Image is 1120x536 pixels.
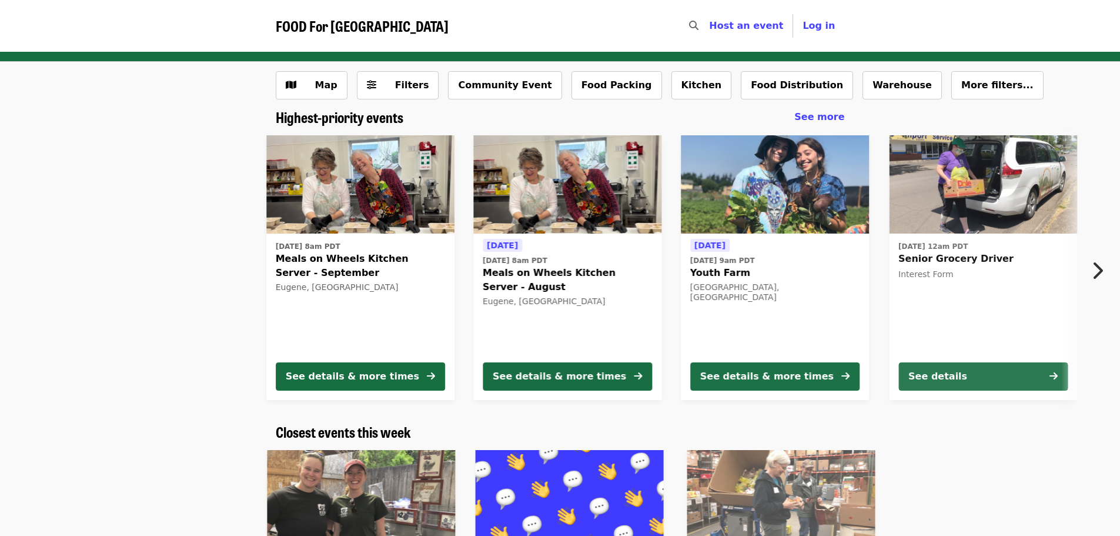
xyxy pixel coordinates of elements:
[898,362,1068,391] button: See details
[634,371,642,382] i: arrow-right icon
[681,135,869,234] img: Youth Farm organized by FOOD For Lane County
[681,135,869,400] a: See details for "Youth Farm"
[898,241,968,252] time: [DATE] 12am PDT
[741,71,853,99] button: Food Distribution
[276,362,445,391] button: See details & more times
[1049,371,1058,382] i: arrow-right icon
[487,241,518,250] span: [DATE]
[794,111,844,122] span: See more
[286,79,296,91] i: map icon
[483,255,547,266] time: [DATE] 8am PDT
[841,371,850,382] i: arrow-right icon
[1081,254,1120,287] button: Next item
[395,79,429,91] span: Filters
[276,282,445,292] div: Eugene, [GEOGRAPHIC_DATA]
[483,266,652,294] span: Meals on Wheels Kitchen Server - August
[276,15,449,36] span: FOOD For [GEOGRAPHIC_DATA]
[276,71,347,99] button: Show map view
[276,421,411,442] span: Closest events this week
[862,71,942,99] button: Warehouse
[483,362,652,391] button: See details & more times
[427,371,435,382] i: arrow-right icon
[276,18,449,35] a: FOOD For [GEOGRAPHIC_DATA]
[473,135,661,400] a: See details for "Meals on Wheels Kitchen Server - August"
[266,135,454,400] a: See details for "Meals on Wheels Kitchen Server - September"
[266,109,854,126] div: Highest-priority events
[889,135,1077,400] a: See details for "Senior Grocery Driver"
[794,110,844,124] a: See more
[367,79,376,91] i: sliders-h icon
[315,79,337,91] span: Map
[803,20,835,31] span: Log in
[690,266,860,280] span: Youth Farm
[690,362,860,391] button: See details & more times
[483,297,652,307] div: Eugene, [GEOGRAPHIC_DATA]
[276,106,403,127] span: Highest-priority events
[1091,259,1103,282] i: chevron-right icon
[706,12,715,40] input: Search
[266,424,854,441] div: Closest events this week
[276,252,445,280] span: Meals on Wheels Kitchen Server - September
[694,241,726,250] span: [DATE]
[898,269,954,279] span: Interest Form
[709,20,783,31] a: Host an event
[357,71,439,99] button: Filters (0 selected)
[493,369,626,384] div: See details & more times
[266,135,454,234] img: Meals on Wheels Kitchen Server - September organized by FOOD For Lane County
[898,252,1068,266] span: Senior Grocery Driver
[689,20,698,31] i: search icon
[690,255,755,266] time: [DATE] 9am PDT
[473,135,661,234] img: Meals on Wheels Kitchen Server - August organized by FOOD For Lane County
[908,369,967,384] div: See details
[700,369,834,384] div: See details & more times
[671,71,732,99] button: Kitchen
[690,282,860,302] div: [GEOGRAPHIC_DATA], [GEOGRAPHIC_DATA]
[793,14,844,38] button: Log in
[276,109,403,126] a: Highest-priority events
[571,71,662,99] button: Food Packing
[286,369,419,384] div: See details & more times
[889,135,1077,234] img: Senior Grocery Driver organized by FOOD For Lane County
[448,71,561,99] button: Community Event
[961,79,1034,91] span: More filters...
[276,241,340,252] time: [DATE] 8am PDT
[276,424,411,441] a: Closest events this week
[951,71,1044,99] button: More filters...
